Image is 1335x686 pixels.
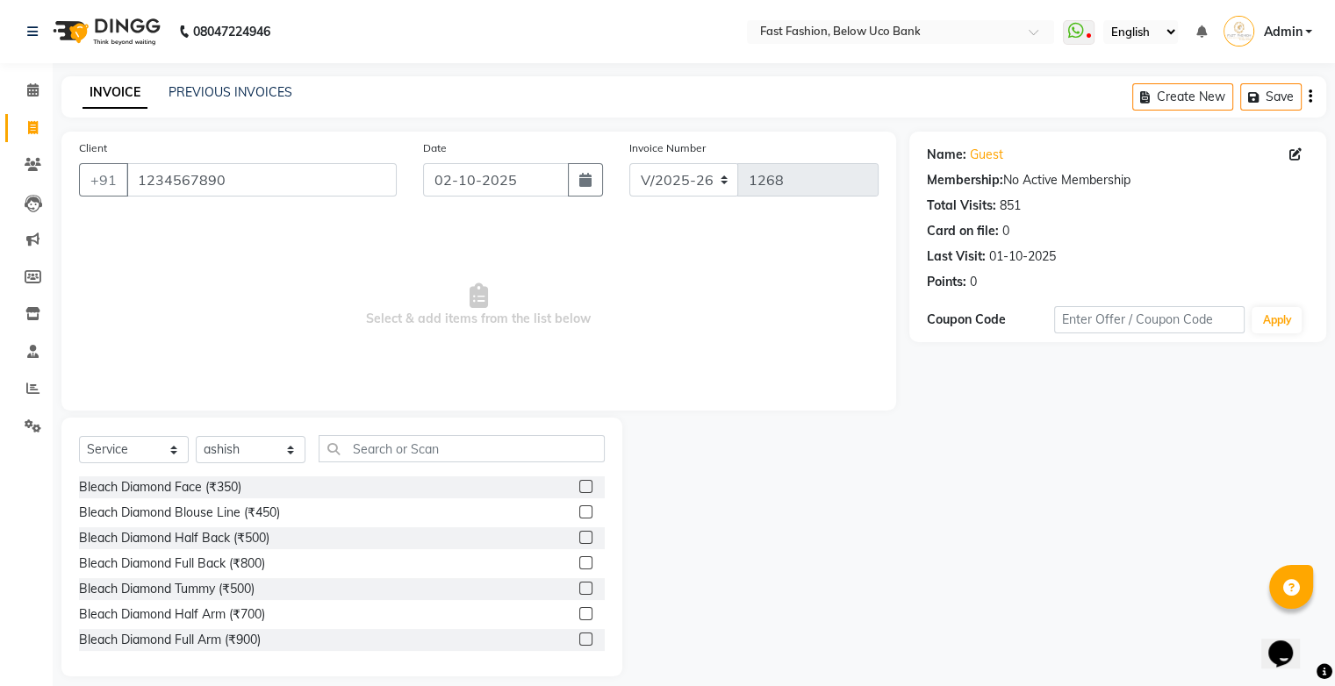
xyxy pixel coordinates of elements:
[927,273,966,291] div: Points:
[1252,307,1302,333] button: Apply
[79,478,241,497] div: Bleach Diamond Face (₹350)
[79,580,255,598] div: Bleach Diamond Tummy (₹500)
[79,529,269,547] div: Bleach Diamond Half Back (₹500)
[989,247,1056,266] div: 01-10-2025
[83,77,147,109] a: INVOICE
[927,171,1309,189] div: No Active Membership
[1240,83,1302,111] button: Save
[1054,306,1245,333] input: Enter Offer / Coupon Code
[629,140,706,156] label: Invoice Number
[1261,616,1317,668] iframe: chat widget
[79,504,280,522] div: Bleach Diamond Blouse Line (₹450)
[927,222,999,240] div: Card on file:
[79,163,128,197] button: +91
[927,247,986,266] div: Last Visit:
[79,140,107,156] label: Client
[319,435,605,462] input: Search or Scan
[927,146,966,164] div: Name:
[927,171,1003,189] div: Membership:
[927,311,1054,329] div: Coupon Code
[1002,222,1009,240] div: 0
[193,7,270,56] b: 08047224946
[79,605,265,624] div: Bleach Diamond Half Arm (₹700)
[45,7,165,56] img: logo
[1224,16,1254,46] img: Admin
[79,631,261,649] div: Bleach Diamond Full Arm (₹900)
[169,84,292,100] a: PREVIOUS INVOICES
[126,163,397,197] input: Search by Name/Mobile/Email/Code
[1132,83,1233,111] button: Create New
[970,146,1003,164] a: Guest
[1263,23,1302,41] span: Admin
[970,273,977,291] div: 0
[423,140,447,156] label: Date
[1000,197,1021,215] div: 851
[927,197,996,215] div: Total Visits:
[79,554,265,573] div: Bleach Diamond Full Back (₹800)
[79,218,879,393] span: Select & add items from the list below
